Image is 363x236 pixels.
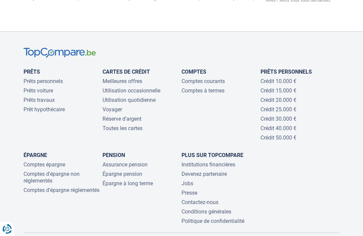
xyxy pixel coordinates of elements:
a: Prêts personnels [260,69,312,75]
a: Comptes d'épargne non réglementés [24,171,80,184]
a: Comptes d'épargne réglementés [24,187,99,193]
a: Comptes [182,69,206,75]
a: Réserve d'argent [103,116,142,122]
a: Toutes les cartes [103,125,143,131]
a: Crédit 40.000 € [260,125,296,131]
a: Presse [182,190,197,196]
a: Crédit 30.000 € [260,116,296,122]
a: Cartes de Crédit [103,69,150,75]
a: Institutions financières [182,161,235,168]
img: TopCompare [24,48,96,58]
a: Crédit 50.000 € [260,134,296,141]
a: Comptes à termes [182,87,225,94]
a: Voyager [103,106,122,113]
a: Prêts voiture [24,87,53,94]
a: Épargne [24,152,47,158]
a: Épargne à long terme [103,180,153,187]
a: Plus sur TopCompare [182,152,243,158]
a: Conditions générales [182,208,231,215]
a: Crédit 10.000 € [260,78,296,84]
a: Meilleures offres [103,78,142,84]
a: Comptes épargne [24,161,65,168]
a: Prêts [24,69,40,75]
a: Devenez partenaire [182,171,227,177]
a: Prêts travaux [24,97,55,103]
a: Assurance pension [103,161,148,168]
a: Pension [103,152,125,158]
a: Contactez-nous [182,199,218,205]
a: Prêt hypothécaire [24,106,65,113]
a: Crédit 15.000 € [260,87,296,94]
a: Crédit 25.000 € [260,106,296,113]
a: Comptes courants [182,78,225,84]
a: Utilisation occasionnelle [103,87,160,94]
a: Épargne pension [103,171,142,177]
a: Crédit 20.000 € [260,97,296,103]
a: Prêts personnels [24,78,63,84]
a: Jobs [182,180,193,187]
a: Utilisation quotidienne [103,97,156,103]
a: Politique de confidentialité [182,218,244,224]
